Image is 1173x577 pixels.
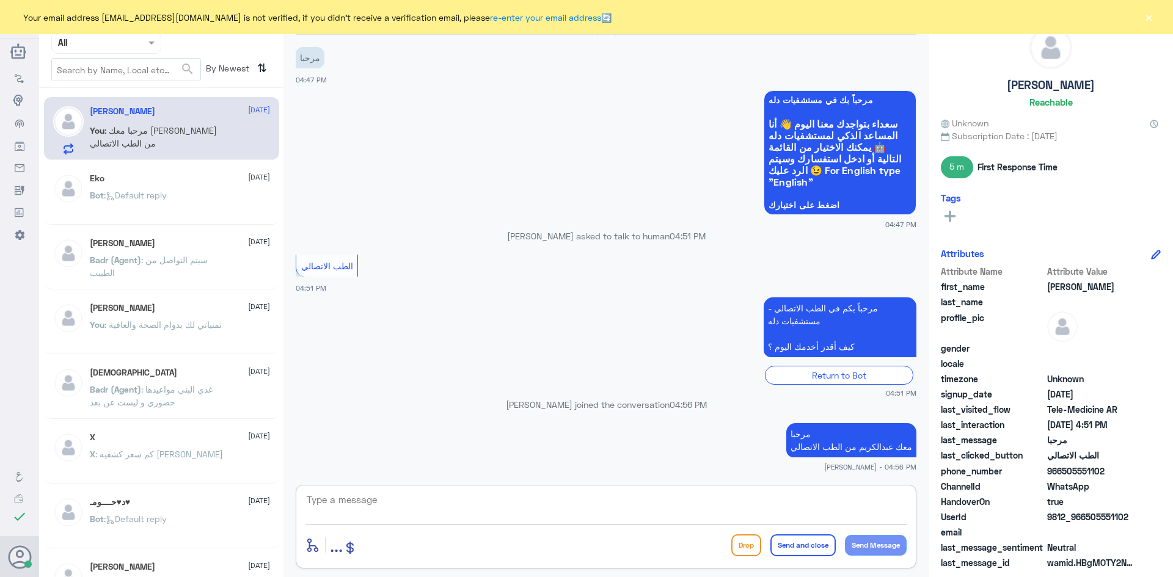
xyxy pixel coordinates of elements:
span: Bot [90,513,104,524]
button: × [1142,11,1155,23]
span: Badr (Agent) [90,384,141,394]
span: 966505551102 [1047,465,1136,477]
h5: Anas [90,238,155,249]
span: phone_number [941,465,1045,477]
span: null [1047,526,1136,539]
span: : Default reply [104,513,167,524]
span: 04:47 PM [885,219,916,230]
span: : غدي البني مواعيدها حضوري و ليست عن بعد [90,384,213,407]
img: defaultAdmin.png [53,368,84,398]
span: timezone [941,372,1045,385]
button: search [180,59,195,79]
span: : كم سعر كشفيه [PERSON_NAME] [95,449,223,459]
span: 2 [1047,480,1136,493]
span: 04:51 PM [296,284,326,292]
span: gender [941,342,1045,355]
span: [DATE] [248,104,270,115]
span: locale [941,357,1045,370]
h5: سبحان الله [90,368,177,378]
span: : تمنياتي لك بدوام الصحة والعافية [104,319,222,330]
span: first_name [941,280,1045,293]
h5: د♥حــــومـ♥ [90,497,131,507]
span: : سيتم التواصل من الطبيب [90,255,208,278]
h5: Eko [90,173,104,184]
img: defaultAdmin.png [53,432,84,463]
span: Bot [90,190,104,200]
span: الطب الاتصالي [1047,449,1136,462]
span: [DATE] [248,560,270,571]
span: 5 m [941,156,973,178]
span: true [1047,495,1136,508]
span: Unknown [1047,372,1136,385]
img: defaultAdmin.png [53,303,84,333]
span: 04:56 PM [670,399,707,410]
button: Avatar [8,545,31,568]
img: defaultAdmin.png [1030,27,1072,68]
span: Attribute Name [941,265,1045,278]
span: search [180,62,195,76]
p: [PERSON_NAME] asked to talk to human [296,230,916,242]
span: الطب الاتصالي [301,261,353,271]
img: defaultAdmin.png [53,497,84,528]
button: Send and close [770,534,836,556]
span: Badr (Agent) [90,255,141,265]
p: [PERSON_NAME] joined the conversation [296,398,916,411]
input: Search by Name, Local etc… [52,59,200,81]
span: 04:47 PM [296,76,327,84]
span: [DATE] [248,172,270,183]
span: signup_date [941,388,1045,401]
span: مرحبا [1047,434,1136,446]
span: profile_pic [941,311,1045,339]
span: last_message_id [941,556,1045,569]
p: 17/8/2025, 4:56 PM [786,423,916,457]
span: [DATE] [248,430,270,441]
h5: Mohammed ALRASHED [90,303,155,313]
span: You [90,125,104,136]
span: 0 [1047,541,1136,554]
img: defaultAdmin.png [1047,311,1078,342]
span: By Newest [201,58,252,82]
span: last_interaction [941,418,1045,431]
p: 17/8/2025, 4:47 PM [296,47,324,68]
span: سعداء بتواجدك معنا اليوم 👋 أنا المساعد الذكي لمستشفيات دله 🤖 يمكنك الاختيار من القائمة التالية أو... [769,118,912,187]
span: UserId [941,510,1045,523]
span: IBRAHIM [1047,280,1136,293]
span: HandoverOn [941,495,1045,508]
span: Subscription Date : [DATE] [941,129,1161,142]
span: [PERSON_NAME] - 04:56 PM [824,462,916,472]
span: wamid.HBgMOTY2NTA1NTUxMTAyFQIAEhgUM0E2MjY2NjY4MTBGQkQzNTNCQ0IA [1047,556,1136,569]
div: Return to Bot [765,366,913,385]
span: : مرحبا معك [PERSON_NAME] من الطب الاتصالي [90,125,217,148]
span: 04:51 PM [886,388,916,398]
span: Unknown [941,117,988,129]
span: First Response Time [977,161,1058,173]
span: email [941,526,1045,539]
span: last_message_sentiment [941,541,1045,554]
span: Attribute Value [1047,265,1136,278]
img: defaultAdmin.png [53,238,84,269]
span: X [90,449,95,459]
button: Drop [731,534,761,556]
img: defaultAdmin.png [53,106,84,137]
span: Your email address [EMAIL_ADDRESS][DOMAIN_NAME] is not verified, if you didn't receive a verifica... [23,11,612,24]
i: ⇅ [257,58,267,78]
h5: IBRAHIM [90,106,155,117]
span: 9812_966505551102 [1047,510,1136,523]
h5: ابو سلمان [90,562,155,572]
span: last_clicked_button [941,449,1045,462]
span: last_message [941,434,1045,446]
span: مرحباً بك في مستشفيات دله [769,95,912,105]
span: Tele-Medicine AR [1047,403,1136,416]
button: ... [330,531,343,559]
span: [DATE] [248,301,270,312]
span: : Default reply [104,190,167,200]
span: 2025-08-16T18:38:31.264Z [1047,388,1136,401]
span: [DATE] [248,495,270,506]
h6: Tags [941,192,961,203]
span: last_name [941,296,1045,308]
h5: [PERSON_NAME] [1007,78,1095,92]
span: [DATE] [248,236,270,247]
span: ChannelId [941,480,1045,493]
span: last_visited_flow [941,403,1045,416]
span: 04:51 PM [670,231,706,241]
